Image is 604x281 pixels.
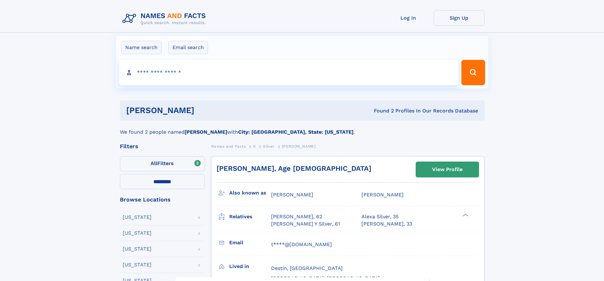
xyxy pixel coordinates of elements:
div: ❯ [461,213,469,217]
a: Alexa Silver, 35 [361,213,399,220]
a: [PERSON_NAME], 33 [361,220,412,227]
h3: Email [229,237,271,248]
b: [PERSON_NAME] [185,129,227,135]
div: Found 2 Profiles In Our Records Database [284,107,478,114]
div: [US_STATE] [123,262,152,267]
span: Silver [263,144,275,149]
h3: Lived in [229,261,271,272]
a: Names and Facts [211,142,246,150]
label: Email search [168,41,208,54]
b: City: [GEOGRAPHIC_DATA], State: [US_STATE] [238,129,354,135]
div: Filters [120,144,205,149]
a: Sign Up [434,10,484,26]
span: [PERSON_NAME] [271,192,313,198]
span: [PERSON_NAME] [282,144,316,149]
input: search input [119,60,459,85]
span: S [253,144,256,149]
div: View Profile [432,162,463,177]
div: Browse Locations [120,197,205,202]
span: All [151,160,157,166]
label: Filters [120,156,205,171]
h3: Also known as [229,188,271,198]
div: [US_STATE] [123,231,152,236]
a: [PERSON_NAME] Y Silver, 61 [271,220,340,227]
h1: [PERSON_NAME] [126,106,284,114]
a: [PERSON_NAME], Age [DEMOGRAPHIC_DATA] [217,164,371,172]
div: [US_STATE] [123,215,152,220]
a: View Profile [416,162,479,177]
a: Silver [263,142,275,150]
a: [PERSON_NAME], 62 [271,213,322,220]
h3: Relatives [229,211,271,222]
a: Log In [383,10,434,26]
div: We found 2 people named with . [120,121,484,136]
span: Destin, [GEOGRAPHIC_DATA] [271,265,343,271]
img: Logo Names and Facts [120,10,211,27]
div: [US_STATE] [123,246,152,252]
button: Search Button [461,60,485,85]
label: Name search [121,41,162,54]
a: S [253,142,256,150]
span: [PERSON_NAME] [361,192,404,198]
